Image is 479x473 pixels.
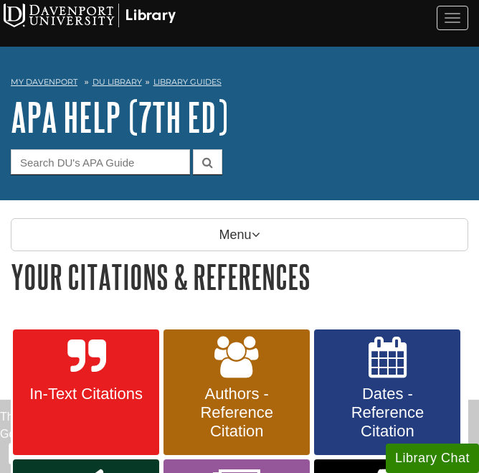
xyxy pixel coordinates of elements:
button: Library Chat [386,444,479,473]
a: In-Text Citations [13,329,159,456]
a: Library Guides [153,77,222,87]
a: Authors - Reference Citation [163,329,310,456]
a: My Davenport [11,76,77,88]
input: Search DU's APA Guide [11,149,190,174]
img: Davenport University Logo [4,4,176,27]
span: Dates - Reference Citation [325,385,450,441]
h1: Your Citations & References [11,258,468,295]
a: Dates - Reference Citation [314,329,460,456]
p: Menu [11,218,468,251]
span: Authors - Reference Citation [174,385,299,441]
a: DU Library [93,77,142,87]
a: APA Help (7th Ed) [11,95,228,139]
span: In-Text Citations [24,385,148,403]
